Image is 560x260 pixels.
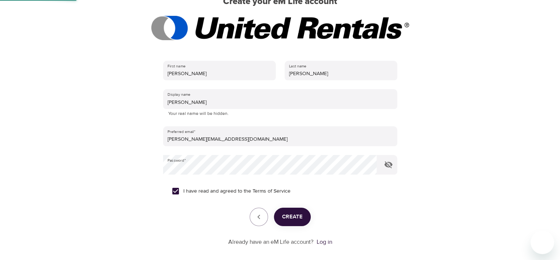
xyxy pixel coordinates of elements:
img: United%20Rentals%202.jpg [151,16,409,40]
p: Your real name will be hidden. [168,110,392,117]
span: Create [282,212,303,222]
a: Terms of Service [253,187,290,195]
button: Create [274,208,311,226]
iframe: Button to launch messaging window [531,231,554,254]
span: I have read and agreed to the [183,187,290,195]
a: Log in [317,238,332,246]
p: Already have an eM Life account? [228,238,314,246]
